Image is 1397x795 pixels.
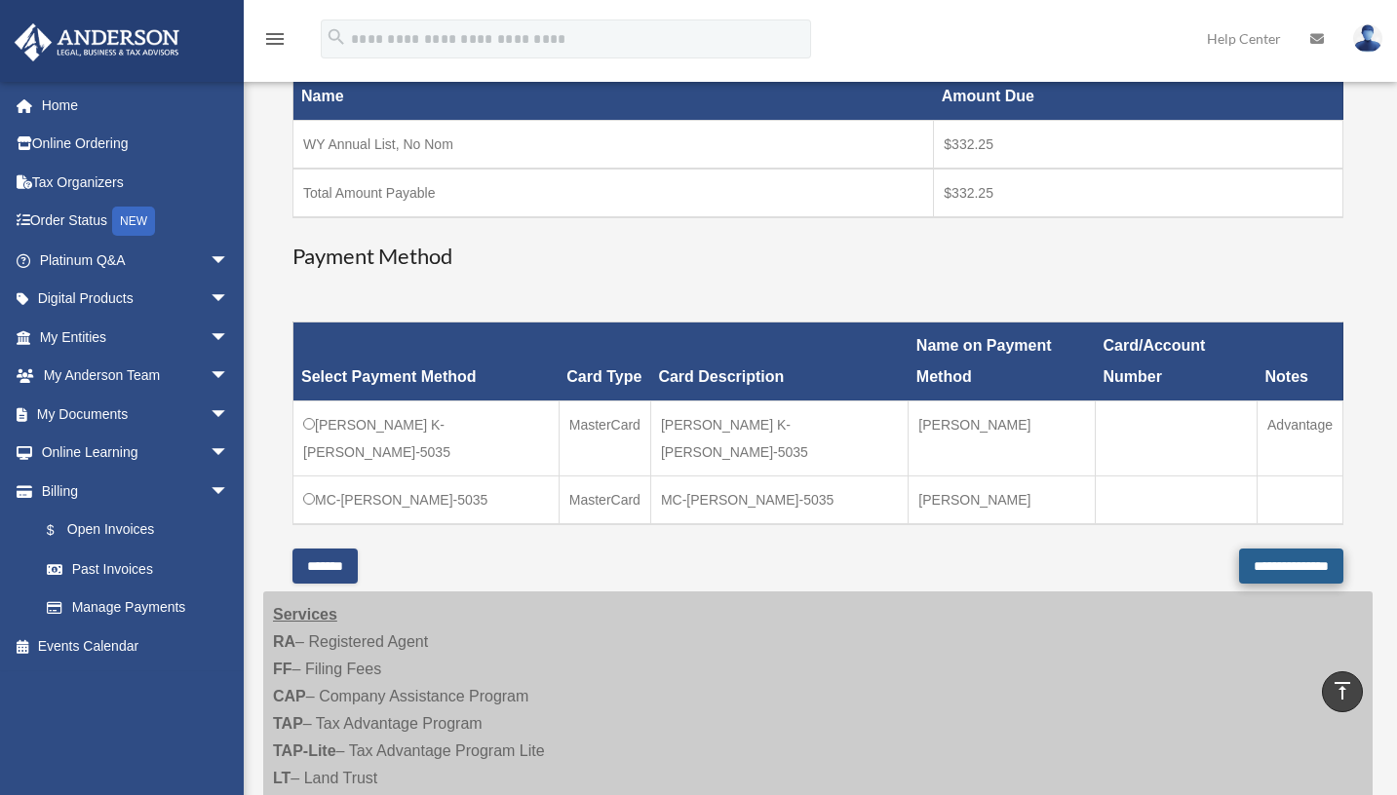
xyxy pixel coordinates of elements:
img: Anderson Advisors Platinum Portal [9,23,185,61]
a: My Anderson Teamarrow_drop_down [14,357,258,396]
i: menu [263,27,287,51]
a: Digital Productsarrow_drop_down [14,280,258,319]
h3: Payment Method [292,242,1343,272]
span: arrow_drop_down [210,357,249,397]
span: arrow_drop_down [210,472,249,511]
strong: FF [273,661,292,677]
a: $Open Invoices [27,511,239,550]
a: Online Learningarrow_drop_down [14,434,258,473]
a: Online Ordering [14,125,258,164]
td: Total Amount Payable [293,169,934,217]
strong: Services [273,606,337,623]
td: WY Annual List, No Nom [293,120,934,169]
span: arrow_drop_down [210,434,249,473]
td: [PERSON_NAME] [909,476,1096,525]
td: $332.25 [934,120,1343,169]
td: MasterCard [559,476,650,525]
th: Amount Due [934,72,1343,120]
strong: TAP-Lite [273,742,336,759]
td: Advantage [1258,401,1343,476]
a: Billingarrow_drop_down [14,472,249,511]
td: [PERSON_NAME] K-[PERSON_NAME]-5035 [293,401,560,476]
img: User Pic [1353,24,1382,53]
th: Name on Payment Method [909,322,1096,401]
a: Events Calendar [14,626,258,665]
a: Past Invoices [27,549,249,588]
a: Tax Organizers [14,163,258,202]
div: NEW [112,207,155,236]
td: $332.25 [934,169,1343,217]
a: My Documentsarrow_drop_down [14,395,258,434]
span: arrow_drop_down [210,318,249,358]
span: arrow_drop_down [210,241,249,281]
th: Card Type [559,322,650,401]
span: arrow_drop_down [210,395,249,435]
a: Manage Payments [27,588,249,627]
td: MasterCard [559,401,650,476]
i: vertical_align_top [1331,679,1354,702]
strong: LT [273,770,291,786]
td: [PERSON_NAME] [909,401,1096,476]
th: Select Payment Method [293,322,560,401]
th: Notes [1258,322,1343,401]
td: [PERSON_NAME] K-[PERSON_NAME]-5035 [650,401,908,476]
a: vertical_align_top [1322,671,1363,712]
th: Card/Account Number [1096,322,1258,401]
i: search [326,26,347,48]
span: arrow_drop_down [210,280,249,320]
span: $ [58,518,67,543]
a: Platinum Q&Aarrow_drop_down [14,241,258,280]
td: MC-[PERSON_NAME]-5035 [293,476,560,525]
a: My Entitiesarrow_drop_down [14,318,258,357]
strong: CAP [273,688,306,704]
a: menu [263,34,287,51]
strong: TAP [273,715,303,732]
strong: RA [273,633,295,650]
th: Card Description [650,322,908,401]
a: Order StatusNEW [14,202,258,242]
th: Name [293,72,934,120]
a: Home [14,86,258,125]
td: MC-[PERSON_NAME]-5035 [650,476,908,525]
